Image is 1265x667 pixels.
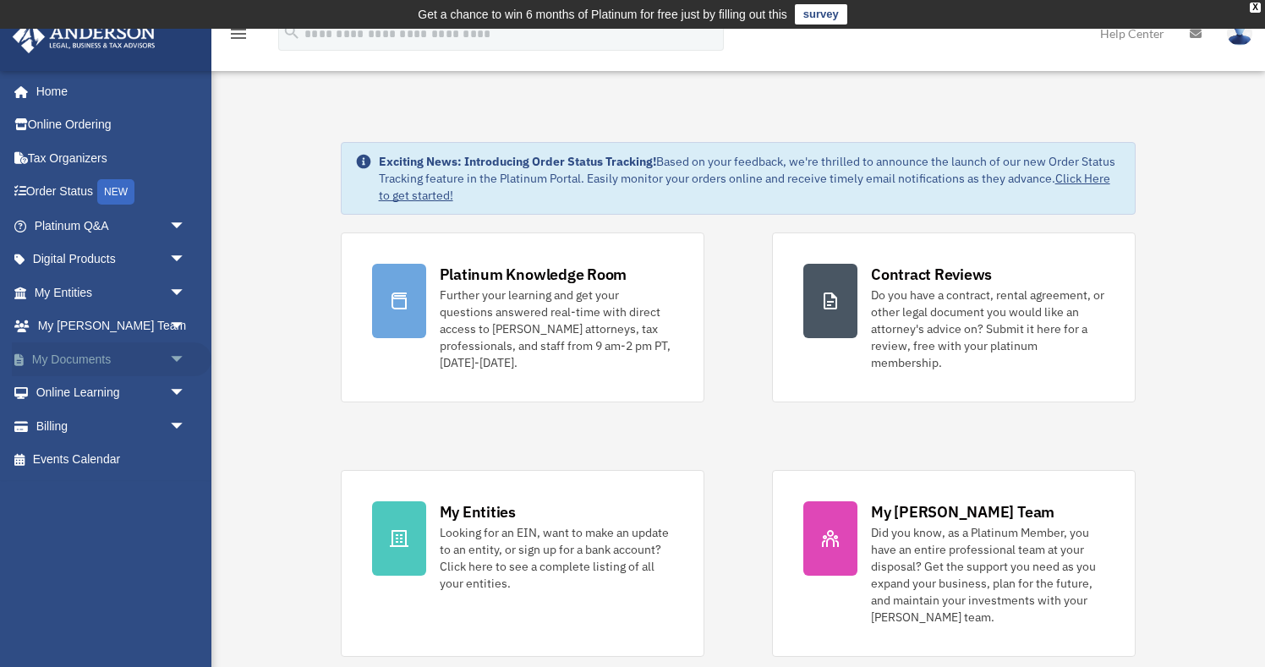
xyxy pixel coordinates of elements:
div: NEW [97,179,134,205]
a: Contract Reviews Do you have a contract, rental agreement, or other legal document you would like... [772,232,1136,402]
span: arrow_drop_down [169,342,203,377]
a: My Entitiesarrow_drop_down [12,276,211,309]
a: survey [795,4,847,25]
span: arrow_drop_down [169,409,203,444]
span: arrow_drop_down [169,243,203,277]
a: Home [12,74,203,108]
div: Do you have a contract, rental agreement, or other legal document you would like an attorney's ad... [871,287,1104,371]
a: My [PERSON_NAME] Team Did you know, as a Platinum Member, you have an entire professional team at... [772,470,1136,657]
a: Online Ordering [12,108,211,142]
i: search [282,23,301,41]
div: Get a chance to win 6 months of Platinum for free just by filling out this [418,4,787,25]
a: Tax Organizers [12,141,211,175]
strong: Exciting News: Introducing Order Status Tracking! [379,154,656,169]
a: My Documentsarrow_drop_down [12,342,211,376]
div: My [PERSON_NAME] Team [871,501,1054,522]
span: arrow_drop_down [169,376,203,411]
a: Digital Productsarrow_drop_down [12,243,211,276]
a: Click Here to get started! [379,171,1110,203]
a: Platinum Q&Aarrow_drop_down [12,209,211,243]
a: Billingarrow_drop_down [12,409,211,443]
img: Anderson Advisors Platinum Portal [8,20,161,53]
div: My Entities [440,501,516,522]
a: My Entities Looking for an EIN, want to make an update to an entity, or sign up for a bank accoun... [341,470,704,657]
a: My [PERSON_NAME] Teamarrow_drop_down [12,309,211,343]
div: close [1250,3,1261,13]
a: Order StatusNEW [12,175,211,210]
a: Platinum Knowledge Room Further your learning and get your questions answered real-time with dire... [341,232,704,402]
div: Further your learning and get your questions answered real-time with direct access to [PERSON_NAM... [440,287,673,371]
div: Contract Reviews [871,264,992,285]
div: Platinum Knowledge Room [440,264,627,285]
div: Looking for an EIN, want to make an update to an entity, or sign up for a bank account? Click her... [440,524,673,592]
a: menu [228,30,249,44]
div: Based on your feedback, we're thrilled to announce the launch of our new Order Status Tracking fe... [379,153,1122,204]
span: arrow_drop_down [169,276,203,310]
span: arrow_drop_down [169,209,203,243]
a: Online Learningarrow_drop_down [12,376,211,410]
i: menu [228,24,249,44]
div: Did you know, as a Platinum Member, you have an entire professional team at your disposal? Get th... [871,524,1104,626]
img: User Pic [1227,21,1252,46]
span: arrow_drop_down [169,309,203,344]
a: Events Calendar [12,443,211,477]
